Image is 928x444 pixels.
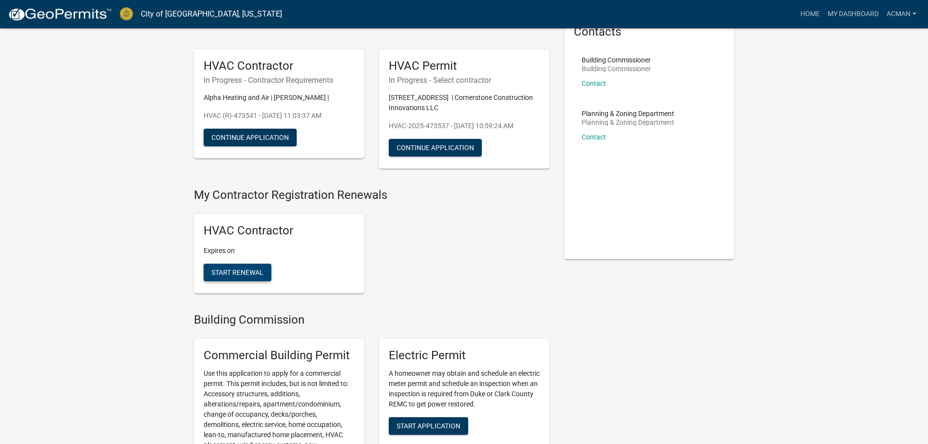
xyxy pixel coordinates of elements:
h6: In Progress - Contractor Requirements [204,76,355,85]
a: City of [GEOGRAPHIC_DATA], [US_STATE] [141,6,282,22]
span: Start Application [397,422,460,429]
p: Building Commissioner [582,65,651,72]
button: Start Application [389,417,468,435]
p: A homeowner may obtain and schedule an electric meter permit and schedule an inspection when an i... [389,368,540,409]
h5: HVAC Contractor [204,224,355,238]
p: Planning & Zoning Department [582,119,674,126]
h6: In Progress - Select contractor [389,76,540,85]
p: Building Commissioner [582,57,651,63]
h5: HVAC Permit [389,59,540,73]
p: [STREET_ADDRESS] | Cornerstone Construction Innovations LLC [389,93,540,113]
button: Continue Application [389,139,482,156]
wm-registration-list-section: My Contractor Registration Renewals [194,188,549,301]
button: Start Renewal [204,264,271,281]
p: HVAC (R)-473541 - [DATE] 11:03:37 AM [204,111,355,121]
a: My Dashboard [824,5,883,23]
h5: HVAC Contractor [204,59,355,73]
span: Start Renewal [211,269,264,276]
a: Contact [582,79,606,87]
p: HVAC-2025-473537 - [DATE] 10:59:24 AM [389,121,540,131]
h5: Contacts [574,25,725,39]
button: Continue Application [204,129,297,146]
a: acman [883,5,920,23]
h4: My Contractor Registration Renewals [194,188,549,202]
a: Contact [582,133,606,141]
h5: Electric Permit [389,348,540,363]
p: Expires on [204,246,355,256]
p: Planning & Zoning Department [582,110,674,117]
p: Alpha Heating and Air | [PERSON_NAME] | [204,93,355,103]
a: Home [796,5,824,23]
h5: Commercial Building Permit [204,348,355,363]
h4: Building Commission [194,313,549,327]
img: City of Jeffersonville, Indiana [120,7,133,20]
